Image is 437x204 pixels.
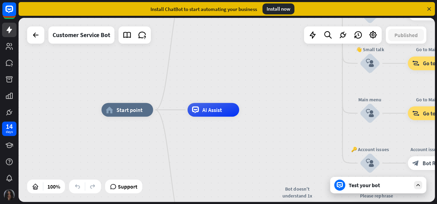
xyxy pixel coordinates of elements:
span: Start point [116,106,142,113]
div: Install ChatBot to start automating your business [150,6,257,12]
i: block_user_input [366,59,374,67]
button: Open LiveChat chat widget [5,3,26,23]
i: block_goto [412,110,419,117]
i: block_bot_response [412,160,419,167]
div: Main menu [349,96,391,103]
div: 14 [6,123,13,129]
div: Bot doesn't understand 1x [273,185,321,199]
span: AI Assist [202,106,222,113]
div: Please rephrase [346,192,407,199]
i: block_user_input [366,109,374,117]
div: days [6,129,13,134]
span: Support [118,181,137,192]
div: 👋 Small talk [349,46,391,53]
button: Published [388,29,424,41]
div: 100% [45,181,62,192]
i: home_2 [106,106,113,113]
div: 🔑 Account issues [349,146,391,153]
a: 14 days [2,122,16,136]
div: Install now [262,3,294,14]
i: block_goto [412,60,419,67]
div: Customer Service Bot [53,26,110,44]
i: block_user_input [366,159,374,167]
div: Test your bot [349,182,411,189]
